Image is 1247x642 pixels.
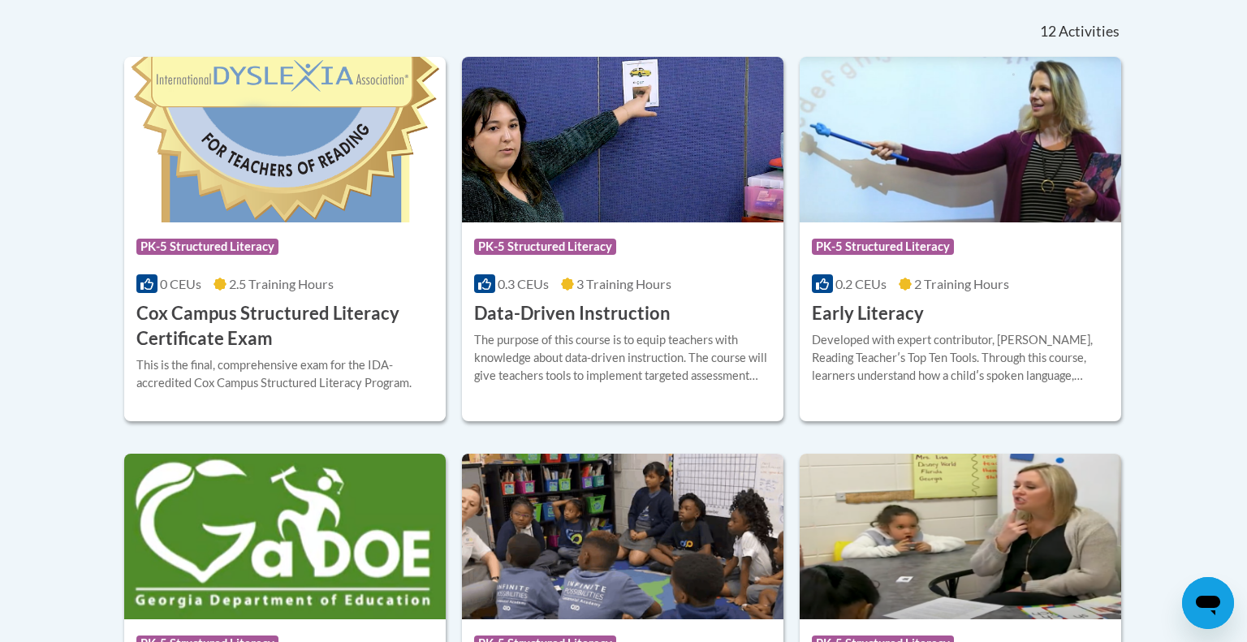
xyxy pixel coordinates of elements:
img: Course Logo [124,57,446,222]
span: 2.5 Training Hours [229,276,334,291]
span: 2 Training Hours [914,276,1009,291]
img: Course Logo [800,454,1121,619]
h3: Early Literacy [812,301,924,326]
h3: Data-Driven Instruction [474,301,671,326]
a: Course LogoPK-5 Structured Literacy0.3 CEUs3 Training Hours Data-Driven InstructionThe purpose of... [462,57,783,420]
div: This is the final, comprehensive exam for the IDA-accredited Cox Campus Structured Literacy Program. [136,356,434,392]
a: Course LogoPK-5 Structured Literacy0.2 CEUs2 Training Hours Early LiteracyDeveloped with expert c... [800,57,1121,420]
span: PK-5 Structured Literacy [136,239,278,255]
img: Course Logo [462,57,783,222]
span: 3 Training Hours [576,276,671,291]
span: 0.2 CEUs [835,276,887,291]
div: The purpose of this course is to equip teachers with knowledge about data-driven instruction. The... [474,331,771,385]
span: 12 [1040,23,1056,41]
span: 0.3 CEUs [498,276,549,291]
iframe: Button to launch messaging window [1182,577,1234,629]
img: Course Logo [800,57,1121,222]
span: 0 CEUs [160,276,201,291]
a: Course LogoPK-5 Structured Literacy0 CEUs2.5 Training Hours Cox Campus Structured Literacy Certif... [124,57,446,420]
div: Developed with expert contributor, [PERSON_NAME], Reading Teacherʹs Top Ten Tools. Through this c... [812,331,1109,385]
img: Course Logo [462,454,783,619]
span: PK-5 Structured Literacy [812,239,954,255]
span: PK-5 Structured Literacy [474,239,616,255]
img: Course Logo [124,454,446,619]
span: Activities [1059,23,1120,41]
h3: Cox Campus Structured Literacy Certificate Exam [136,301,434,351]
